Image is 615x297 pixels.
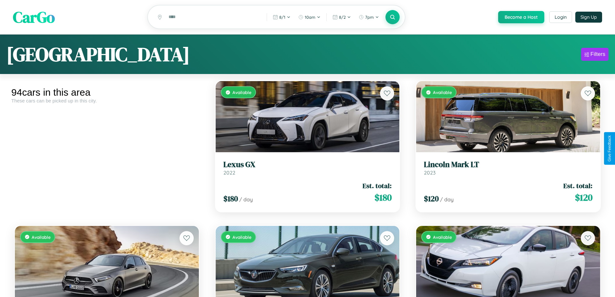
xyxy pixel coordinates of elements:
button: Sign Up [575,12,602,23]
span: Available [232,90,251,95]
span: $ 120 [424,193,439,204]
button: Login [549,11,572,23]
span: 7pm [365,15,374,20]
h1: [GEOGRAPHIC_DATA] [6,41,190,68]
span: 8 / 2 [339,15,346,20]
button: 8/2 [329,12,354,22]
div: 94 cars in this area [11,87,202,98]
button: Become a Host [498,11,544,23]
span: Est. total: [363,181,392,190]
span: 10am [305,15,315,20]
button: Filters [581,48,609,61]
h3: Lexus GX [223,160,392,169]
span: / day [239,196,253,203]
span: Available [32,234,51,240]
span: 2023 [424,169,436,176]
div: Filters [590,51,605,58]
span: Available [433,234,452,240]
span: Available [433,90,452,95]
span: CarGo [13,6,55,28]
span: / day [440,196,454,203]
h3: Lincoln Mark LT [424,160,592,169]
button: 10am [295,12,324,22]
button: 8/1 [270,12,294,22]
span: $ 120 [575,191,592,204]
div: Give Feedback [607,135,612,162]
span: $ 180 [223,193,238,204]
div: These cars can be picked up in this city. [11,98,202,103]
a: Lincoln Mark LT2023 [424,160,592,176]
span: 8 / 1 [279,15,285,20]
button: 7pm [355,12,382,22]
span: 2022 [223,169,235,176]
span: Available [232,234,251,240]
span: $ 180 [374,191,392,204]
span: Est. total: [563,181,592,190]
a: Lexus GX2022 [223,160,392,176]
